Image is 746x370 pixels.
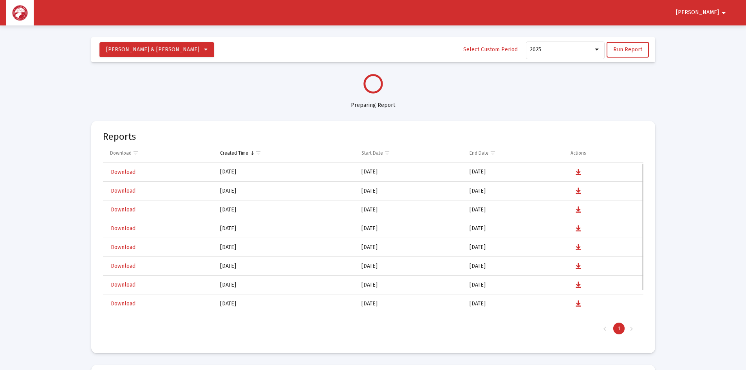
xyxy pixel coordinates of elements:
span: Download [111,169,135,175]
div: Previous Page [598,323,611,334]
td: [DATE] [464,163,565,182]
button: Run Report [607,42,649,58]
td: [DATE] [356,219,464,238]
td: [DATE] [464,257,565,276]
td: [DATE] [356,313,464,332]
td: [DATE] [356,257,464,276]
td: [DATE] [464,294,565,313]
td: [DATE] [356,276,464,294]
span: Select Custom Period [463,46,518,53]
div: [DATE] [220,168,350,176]
div: Page Navigation [103,318,643,339]
td: Column Start Date [356,144,464,162]
td: [DATE] [356,238,464,257]
span: Show filter options for column 'Created Time' [255,150,261,156]
img: Dashboard [12,5,28,21]
td: Column Created Time [215,144,356,162]
span: [PERSON_NAME] [676,9,719,16]
td: [DATE] [464,219,565,238]
td: [DATE] [464,238,565,257]
td: [DATE] [356,200,464,219]
mat-card-title: Reports [103,133,136,141]
div: [DATE] [220,187,350,195]
div: Created Time [220,150,248,156]
div: [DATE] [220,206,350,214]
td: [DATE] [356,182,464,200]
td: Column End Date [464,144,565,162]
span: [PERSON_NAME] & [PERSON_NAME] [106,46,199,53]
span: Download [111,282,135,288]
span: Download [111,263,135,269]
td: [DATE] [464,276,565,294]
span: Run Report [613,46,642,53]
div: Page 1 [613,323,625,334]
span: Download [111,300,135,307]
div: [DATE] [220,244,350,251]
div: Data grid [103,144,643,339]
div: Actions [571,150,586,156]
span: Download [111,188,135,194]
span: Show filter options for column 'End Date' [490,150,496,156]
td: [DATE] [356,163,464,182]
div: [DATE] [220,281,350,289]
div: [DATE] [220,262,350,270]
span: Show filter options for column 'Download' [133,150,139,156]
td: [DATE] [464,200,565,219]
td: [DATE] [464,182,565,200]
button: [PERSON_NAME] & [PERSON_NAME] [99,42,214,57]
div: Download [110,150,132,156]
td: [DATE] [356,294,464,313]
span: Show filter options for column 'Start Date' [384,150,390,156]
div: Start Date [361,150,383,156]
span: Download [111,244,135,251]
button: [PERSON_NAME] [667,5,738,20]
div: Preparing Report [91,94,655,109]
div: [DATE] [220,225,350,233]
div: [DATE] [220,300,350,308]
span: 2025 [530,46,541,53]
mat-icon: arrow_drop_down [719,5,728,21]
span: Download [111,225,135,232]
td: [DATE] [464,313,565,332]
td: Column Actions [565,144,643,162]
div: Next Page [625,323,638,334]
span: Download [111,206,135,213]
td: Column Download [103,144,215,162]
div: End Date [470,150,489,156]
